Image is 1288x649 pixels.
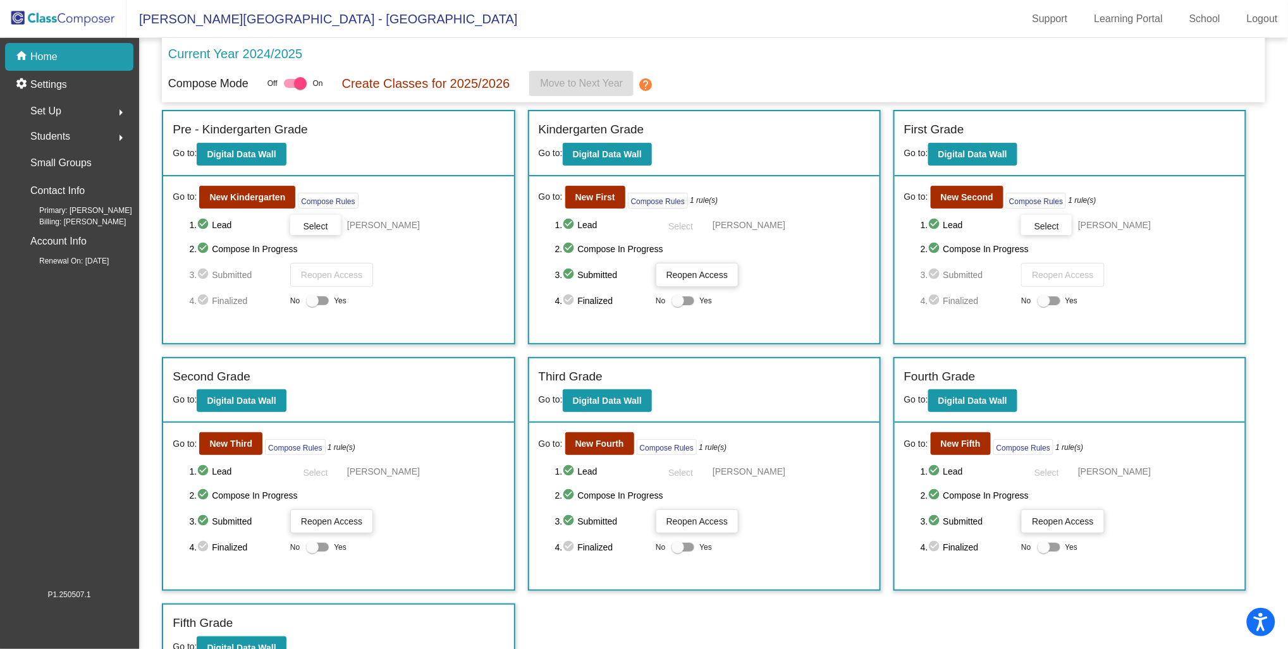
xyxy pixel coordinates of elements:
[904,190,928,203] span: Go to:
[555,217,649,233] span: 1. Lead
[928,241,943,257] mat-icon: check_circle
[539,121,644,139] label: Kindergarten Grade
[699,540,712,555] span: Yes
[1021,509,1104,533] button: Reopen Access
[301,516,362,526] span: Reopen Access
[173,148,197,158] span: Go to:
[173,121,307,139] label: Pre - Kindergarten Grade
[993,439,1053,455] button: Compose Rules
[928,540,943,555] mat-icon: check_circle
[928,514,943,529] mat-icon: check_circle
[928,143,1017,166] button: Digital Data Wall
[30,102,61,120] span: Set Up
[209,439,252,449] b: New Third
[1237,9,1288,29] a: Logout
[168,44,302,63] p: Current Year 2024/2025
[197,389,286,412] button: Digital Data Wall
[126,9,518,29] span: [PERSON_NAME][GEOGRAPHIC_DATA] - [GEOGRAPHIC_DATA]
[540,78,623,88] span: Move to Next Year
[921,293,1015,308] span: 4. Finalized
[19,205,132,216] span: Primary: [PERSON_NAME]
[113,130,128,145] mat-icon: arrow_right
[938,396,1007,406] b: Digital Data Wall
[565,432,634,455] button: New Fourth
[190,217,284,233] span: 1. Lead
[921,540,1015,555] span: 4. Finalized
[342,74,510,93] p: Create Classes for 2025/2026
[1078,465,1151,478] span: [PERSON_NAME]
[690,195,718,206] i: 1 rule(s)
[209,192,285,202] b: New Kindergarten
[928,389,1017,412] button: Digital Data Wall
[197,267,212,282] mat-icon: check_circle
[931,186,1003,209] button: New Second
[628,193,688,209] button: Compose Rules
[197,241,212,257] mat-icon: check_circle
[563,389,652,412] button: Digital Data Wall
[197,143,286,166] button: Digital Data Wall
[562,293,577,308] mat-icon: check_circle
[197,488,212,503] mat-icon: check_circle
[713,465,785,478] span: [PERSON_NAME]
[555,514,649,529] span: 3. Submitted
[1022,9,1078,29] a: Support
[30,49,58,64] p: Home
[928,267,943,282] mat-icon: check_circle
[303,468,328,478] span: Select
[190,540,284,555] span: 4. Finalized
[699,293,712,308] span: Yes
[1021,542,1031,553] span: No
[904,394,928,404] span: Go to:
[267,78,278,89] span: Off
[666,516,728,526] span: Reopen Access
[1084,9,1174,29] a: Learning Portal
[190,488,505,503] span: 2. Compose In Progress
[197,293,212,308] mat-icon: check_circle
[575,439,624,449] b: New Fourth
[921,464,1015,479] span: 1. Lead
[334,293,347,308] span: Yes
[347,219,420,231] span: [PERSON_NAME]
[1021,263,1104,287] button: Reopen Access
[190,293,284,308] span: 4. Finalized
[197,217,212,233] mat-icon: check_circle
[30,77,67,92] p: Settings
[1179,9,1230,29] a: School
[334,540,347,555] span: Yes
[19,216,126,227] span: Billing: [PERSON_NAME]
[656,509,739,533] button: Reopen Access
[1034,468,1059,478] span: Select
[173,614,233,633] label: Fifth Grade
[290,295,300,306] span: No
[30,233,87,250] p: Account Info
[173,190,197,203] span: Go to:
[656,215,706,235] button: Select
[639,77,654,92] mat-icon: help
[30,128,70,145] span: Students
[173,368,250,386] label: Second Grade
[190,267,284,282] span: 3. Submitted
[168,75,248,92] p: Compose Mode
[173,394,197,404] span: Go to:
[562,514,577,529] mat-icon: check_circle
[15,49,30,64] mat-icon: home
[113,105,128,120] mat-icon: arrow_right
[555,267,649,282] span: 3. Submitted
[921,267,1015,282] span: 3. Submitted
[173,437,197,451] span: Go to:
[30,154,92,172] p: Small Groups
[1065,540,1078,555] span: Yes
[1032,270,1093,280] span: Reopen Access
[1006,193,1066,209] button: Compose Rules
[669,468,694,478] span: Select
[197,540,212,555] mat-icon: check_circle
[265,439,325,455] button: Compose Rules
[562,267,577,282] mat-icon: check_circle
[575,192,615,202] b: New First
[928,464,943,479] mat-icon: check_circle
[904,437,928,451] span: Go to:
[290,542,300,553] span: No
[1032,516,1093,526] span: Reopen Access
[539,190,563,203] span: Go to:
[666,270,728,280] span: Reopen Access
